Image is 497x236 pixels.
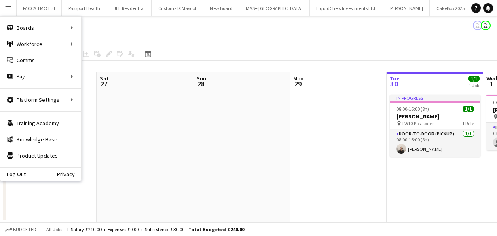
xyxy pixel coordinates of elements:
span: 28 [195,79,206,88]
a: Log Out [0,171,26,177]
app-user-avatar: Spencer Blackwell [481,21,491,30]
div: Pay [0,68,81,84]
span: 27 [99,79,109,88]
div: Workforce [0,36,81,52]
button: Passport Health [62,0,107,16]
app-job-card: In progress08:00-16:00 (8h)1/1[PERSON_NAME] TW10 Postcodes1 RoleDoor-to-Door (Pickup)1/108:00-16:... [390,95,480,157]
a: Knowledge Base [0,131,81,147]
div: Boards [0,20,81,36]
a: Training Academy [0,115,81,131]
span: 1/1 [468,76,480,82]
span: TW10 Postcodes [402,120,434,126]
span: Budgeted [13,227,36,232]
app-user-avatar: Ellie Allen [473,21,482,30]
span: Sun [197,75,206,82]
div: Platform Settings [0,92,81,108]
div: 1 Job [469,82,479,88]
button: CakeBox 2025 [430,0,472,16]
a: Privacy [57,171,81,177]
span: Wed [486,75,497,82]
span: All jobs [44,226,64,232]
div: Salary £210.00 + Expenses £0.00 + Subsistence £30.00 = [71,226,244,232]
a: Product Updates [0,147,81,164]
button: [PERSON_NAME] [382,0,430,16]
button: JLL Residential [107,0,152,16]
span: Total Budgeted £240.00 [188,226,244,232]
button: Budgeted [4,225,38,234]
button: New Board [203,0,239,16]
div: In progress [390,95,480,101]
span: 1 Role [462,120,474,126]
span: 08:00-16:00 (8h) [396,106,429,112]
h3: [PERSON_NAME] [390,113,480,120]
span: 1/1 [463,106,474,112]
span: Sat [100,75,109,82]
a: Comms [0,52,81,68]
span: Mon [293,75,304,82]
button: MAS+ [GEOGRAPHIC_DATA] [239,0,310,16]
span: 30 [389,79,400,88]
button: Customs IX Mascot [152,0,203,16]
button: LiquidChefs Investments Ltd [310,0,382,16]
span: 29 [292,79,304,88]
span: Tue [390,75,400,82]
span: 1 [485,79,497,88]
app-card-role: Door-to-Door (Pickup)1/108:00-16:00 (8h)[PERSON_NAME] [390,129,480,157]
button: PACCA TMO Ltd [17,0,62,16]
